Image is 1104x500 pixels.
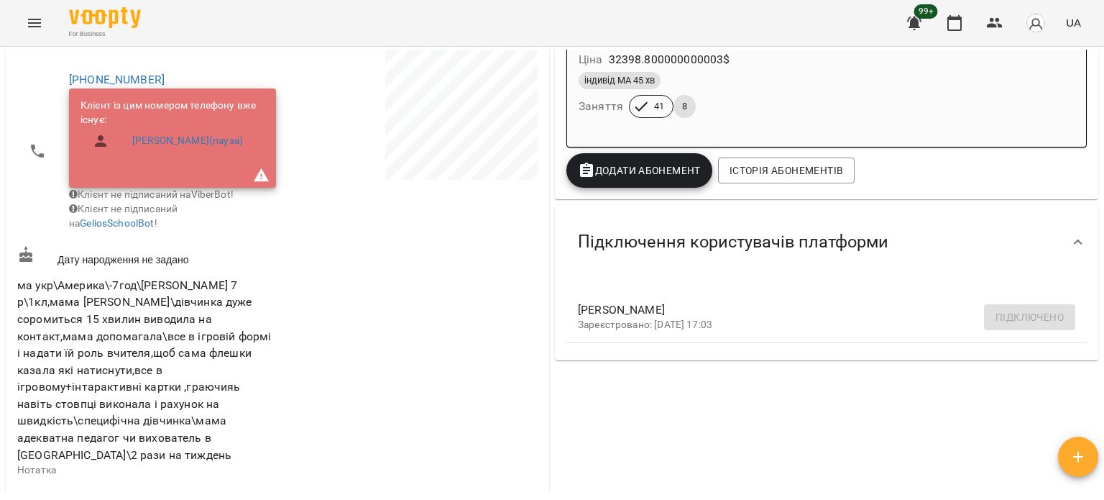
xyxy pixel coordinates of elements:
[579,50,603,70] h6: Ціна
[578,318,1052,332] p: Зареєстровано: [DATE] 17:03
[17,6,52,40] button: Menu
[578,301,1052,319] span: [PERSON_NAME]
[17,463,275,478] p: Нотатка
[645,100,673,113] span: 41
[69,7,141,28] img: Voopty Logo
[718,158,855,183] button: Історія абонементів
[80,217,154,229] a: GeliosSchoolBot
[69,188,234,200] span: Клієнт не підписаний на ViberBot!
[609,51,730,68] p: 32398.800000000003 $
[132,134,243,148] a: [PERSON_NAME](пауза)
[578,231,888,253] span: Підключення користувачів платформи
[80,99,264,161] ul: Клієнт із цим номером телефону вже існує:
[69,203,178,229] span: Клієнт не підписаний на !
[1066,15,1081,30] span: UA
[17,278,271,462] span: ма укр\Америка\-7год\[PERSON_NAME] 7 р\1кл,мама [PERSON_NAME]\дівчинка дуже соромиться 15 хвилин ...
[673,100,696,113] span: 8
[579,74,661,87] span: індивід МА 45 хв
[69,73,165,86] a: [PHONE_NUMBER]
[566,153,712,188] button: Додати Абонемент
[730,162,843,179] span: Історія абонементів
[578,162,701,179] span: Додати Абонемент
[69,29,141,39] span: For Business
[555,205,1098,279] div: Підключення користувачів платформи
[1060,9,1087,36] button: UA
[579,96,623,117] h6: Заняття
[1026,13,1046,33] img: avatar_s.png
[14,243,277,270] div: Дату народження не задано
[914,4,938,19] span: 99+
